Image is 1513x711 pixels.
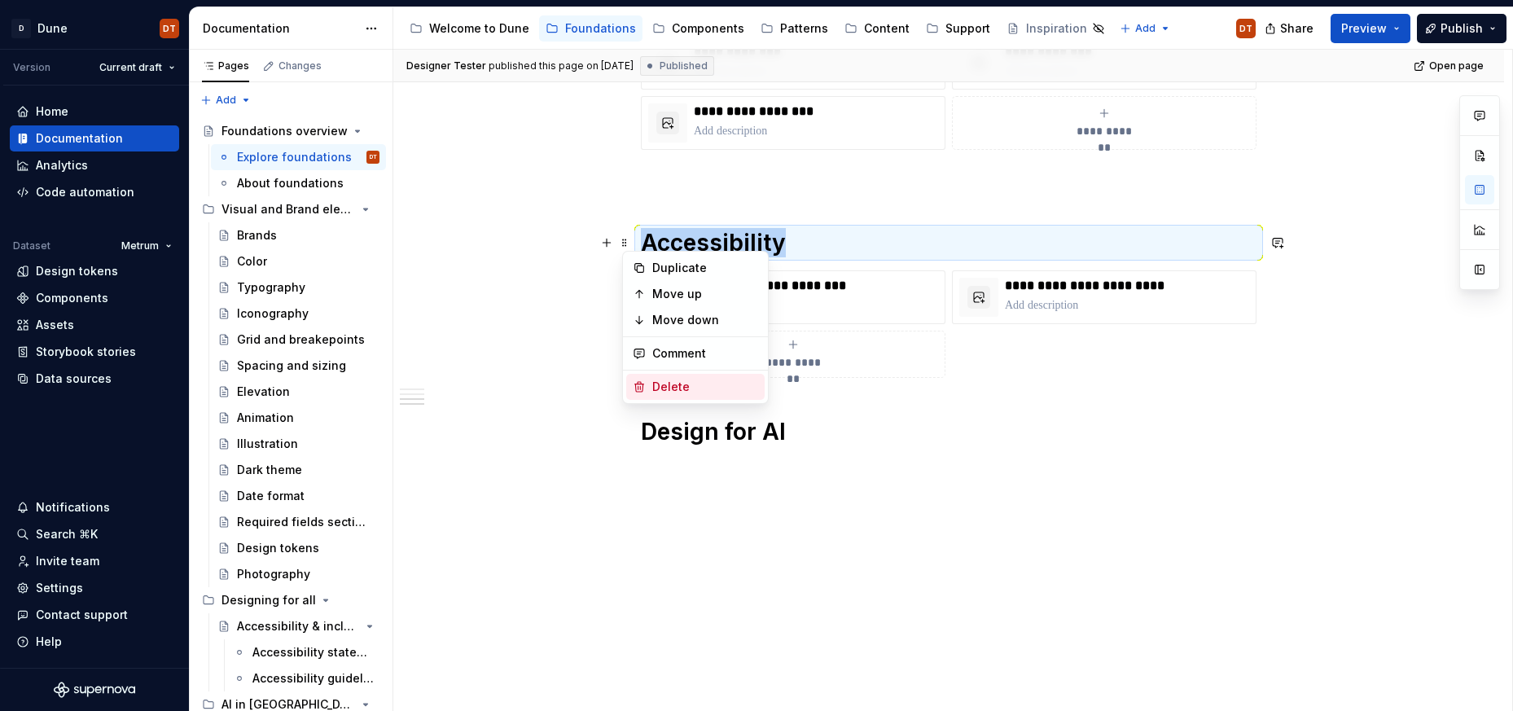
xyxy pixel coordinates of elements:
a: Components [646,15,751,42]
h1: Design for AI [641,417,1256,446]
a: Accessibility guidelines [226,665,386,691]
div: Comment [652,345,758,362]
div: Accessibility statement [252,644,376,661]
a: Required fields sections [211,509,386,535]
div: Welcome to Dune [429,20,529,37]
button: Add [195,89,257,112]
button: Notifications [10,494,179,520]
a: Dark theme [211,457,386,483]
span: Current draft [99,61,162,74]
div: Invite team [36,553,99,569]
div: Spacing and sizing [237,358,346,374]
div: Inspiration [1026,20,1087,37]
div: Photography [237,566,310,582]
div: Documentation [203,20,357,37]
button: Contact support [10,602,179,628]
div: Foundations overview [221,123,348,139]
div: DT [370,149,377,165]
button: Help [10,629,179,655]
button: Metrum [114,235,179,257]
div: Design tokens [36,263,118,279]
div: Page tree [403,12,1112,45]
div: Visual and Brand elements [221,201,356,217]
a: Invite team [10,548,179,574]
button: Search ⌘K [10,521,179,547]
div: Components [36,290,108,306]
a: Content [838,15,916,42]
div: Help [36,634,62,650]
div: Accessibility guidelines [252,670,376,687]
a: Explore foundationsDT [211,144,386,170]
div: Foundations [565,20,636,37]
div: Notifications [36,499,110,516]
a: Foundations overview [195,118,386,144]
span: Metrum [121,239,159,252]
span: Open page [1429,59,1484,72]
div: Storybook stories [36,344,136,360]
a: Components [10,285,179,311]
button: Add [1115,17,1176,40]
a: Foundations [539,15,642,42]
div: Iconography [237,305,309,322]
a: Code automation [10,179,179,205]
a: Date format [211,483,386,509]
button: DDuneDT [3,11,186,46]
div: Delete [652,379,758,395]
div: Pages [202,59,249,72]
div: Documentation [36,130,123,147]
a: Photography [211,561,386,587]
div: Support [945,20,990,37]
a: Data sources [10,366,179,392]
div: Designing for all [221,592,316,608]
div: Content [864,20,910,37]
div: Animation [237,410,294,426]
button: Current draft [92,56,182,79]
div: Typography [237,279,305,296]
a: Documentation [10,125,179,151]
a: Home [10,99,179,125]
a: Typography [211,274,386,301]
div: Home [36,103,68,120]
h1: Accessibility [641,228,1256,257]
div: Required fields sections [237,514,371,530]
a: Grid and breakepoints [211,327,386,353]
div: Elevation [237,384,290,400]
div: DT [163,22,176,35]
div: Dark theme [237,462,302,478]
a: Color [211,248,386,274]
div: published this page on [DATE] [489,59,634,72]
div: Grid and breakepoints [237,331,365,348]
span: Share [1280,20,1313,37]
a: Settings [10,575,179,601]
div: Illustration [237,436,298,452]
button: Preview [1331,14,1410,43]
div: Changes [278,59,322,72]
a: Patterns [754,15,835,42]
div: Analytics [36,157,88,173]
a: Elevation [211,379,386,405]
div: Data sources [36,371,112,387]
a: Support [919,15,997,42]
a: Illustration [211,431,386,457]
a: Iconography [211,301,386,327]
a: Storybook stories [10,339,179,365]
a: About foundations [211,170,386,196]
div: Explore foundations [237,149,352,165]
span: Publish [1441,20,1483,37]
div: Patterns [780,20,828,37]
div: Version [13,61,50,74]
div: Dune [37,20,68,37]
div: Date format [237,488,305,504]
span: Designer Tester [406,59,486,72]
a: Design tokens [211,535,386,561]
svg: Supernova Logo [54,682,135,698]
div: Search ⌘K [36,526,98,542]
div: Accessibility & inclusion [237,618,360,634]
div: Duplicate [652,260,758,276]
div: About foundations [237,175,344,191]
div: Color [237,253,267,270]
a: Animation [211,405,386,431]
a: Spacing and sizing [211,353,386,379]
div: Move up [652,286,758,302]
